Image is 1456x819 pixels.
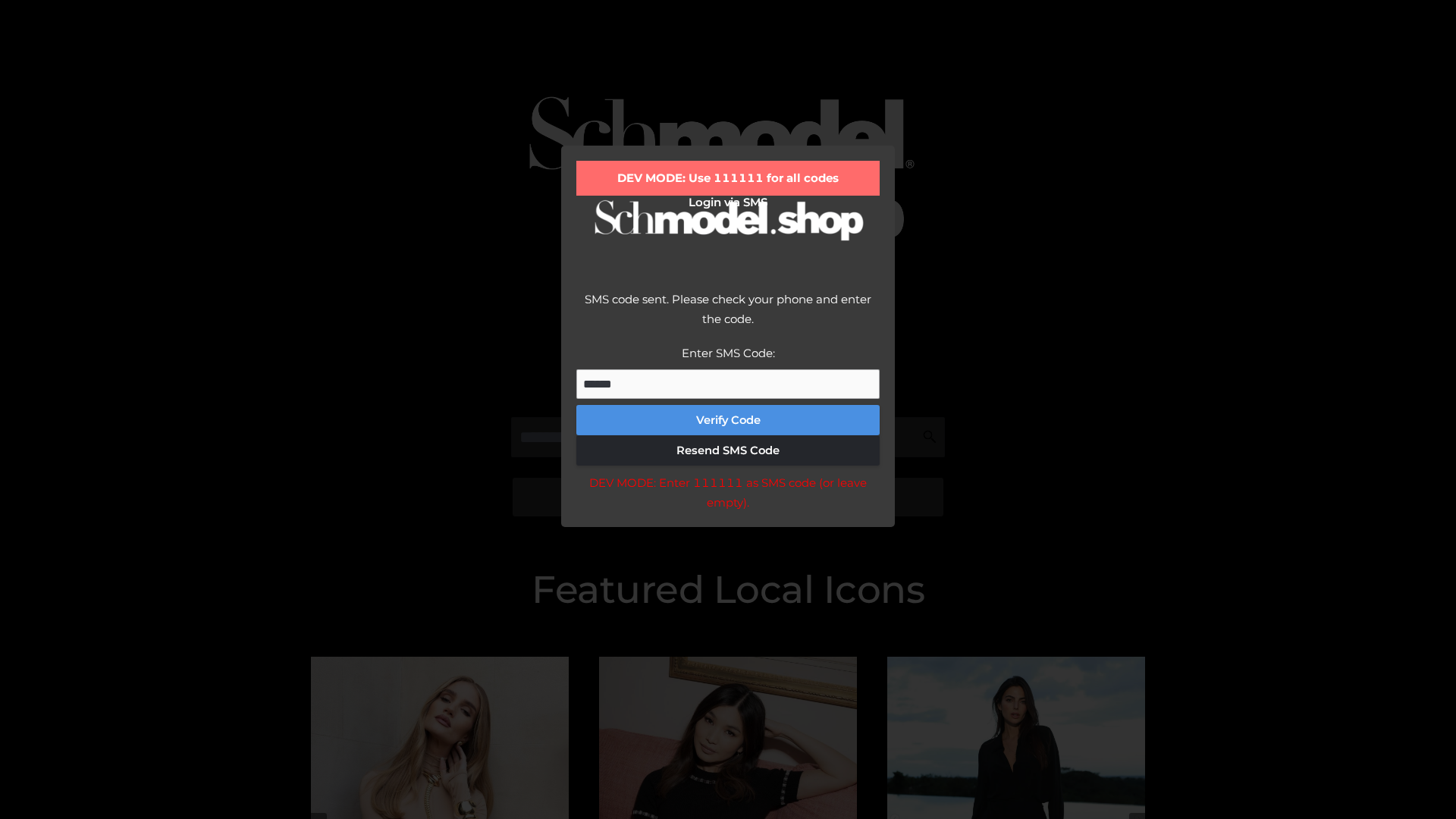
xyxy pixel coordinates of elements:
[682,346,775,360] label: Enter SMS Code:
[576,405,880,435] button: Verify Code
[576,161,880,196] div: DEV MODE: Use 111111 for all codes
[576,290,880,344] div: SMS code sent. Please check your phone and enter the code.
[576,196,880,209] h2: Login via SMS
[576,435,880,466] button: Resend SMS Code
[576,473,880,512] div: DEV MODE: Enter 111111 as SMS code (or leave empty).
